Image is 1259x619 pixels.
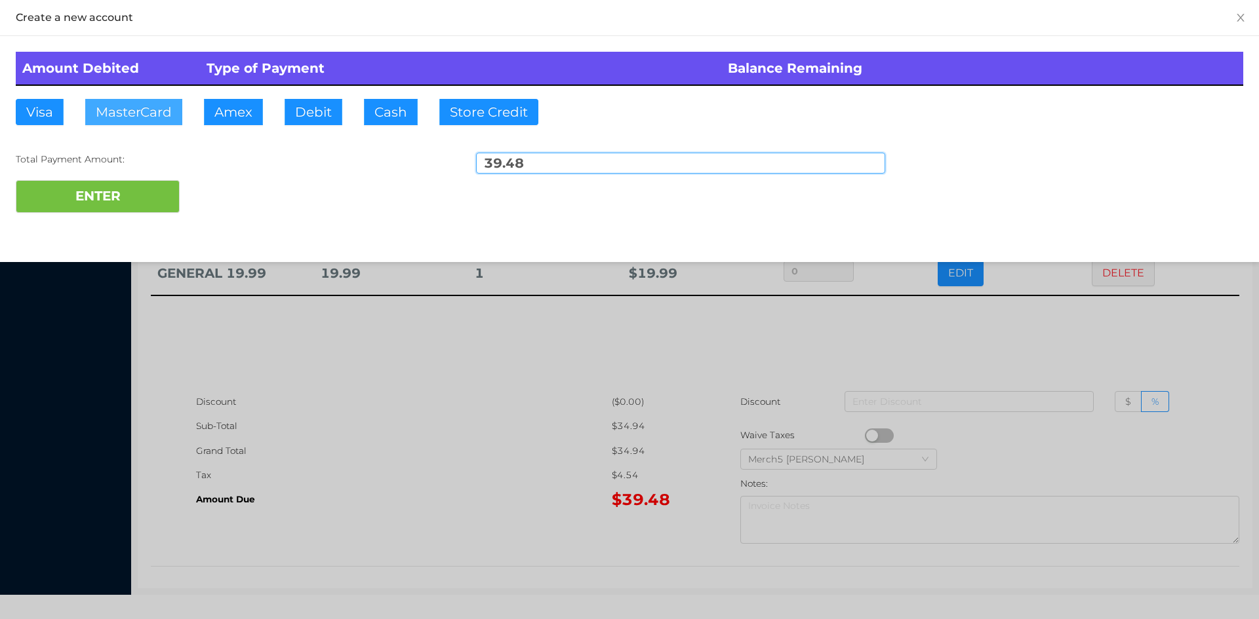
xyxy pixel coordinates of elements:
button: Visa [16,99,64,125]
button: ENTER [16,180,180,213]
button: MasterCard [85,99,182,125]
button: Debit [285,99,342,125]
i: icon: close [1235,12,1246,23]
button: Store Credit [439,99,538,125]
th: Balance Remaining [721,52,1243,85]
th: Type of Payment [200,52,722,85]
button: Cash [364,99,418,125]
th: Amount Debited [16,52,200,85]
button: Amex [204,99,263,125]
div: Total Payment Amount: [16,153,425,166]
div: Create a new account [16,10,1243,25]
